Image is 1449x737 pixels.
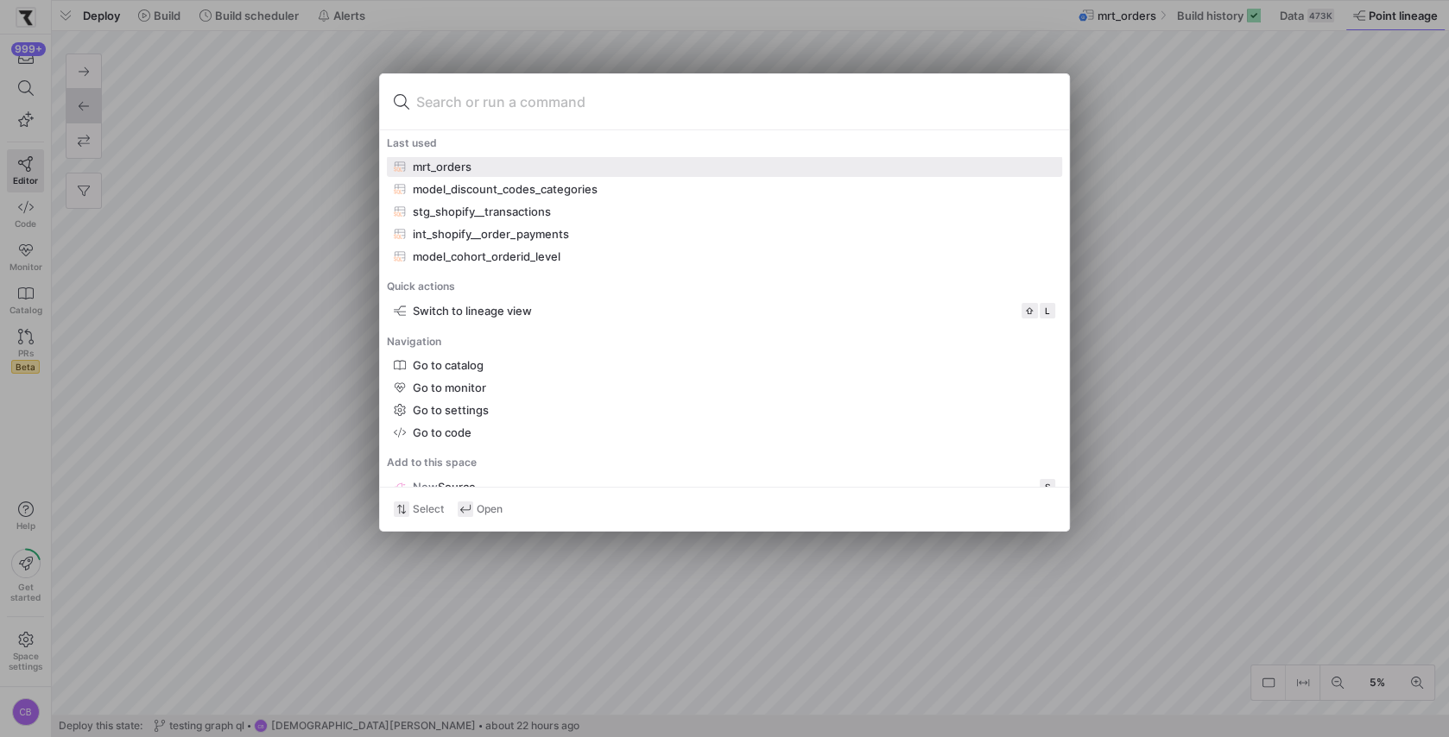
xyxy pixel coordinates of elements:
div: Open [458,501,503,517]
span: S [1045,482,1050,492]
div: Go to code [413,425,471,439]
div: Go to settings [413,403,489,417]
div: Last used [387,137,1062,149]
span: ⇧ [1025,306,1035,316]
div: Switch to lineage view [413,304,532,318]
div: int_shopify__order_payments [413,227,569,241]
div: Add to this space [387,457,1062,469]
div: model_discount_codes_categories [413,182,598,196]
span: New [413,480,438,494]
div: Quick actions [387,280,1062,293]
div: Select [394,501,444,517]
input: Search or run a command [416,88,1055,116]
div: mrt_orders [413,160,471,173]
div: Navigation [387,336,1062,348]
div: model_cohort_orderid_level [413,249,560,263]
div: Source [413,480,476,494]
span: L [1045,306,1050,316]
div: Go to monitor [413,381,486,394]
div: Go to catalog [413,358,484,372]
div: stg_shopify__transactions [413,205,551,218]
